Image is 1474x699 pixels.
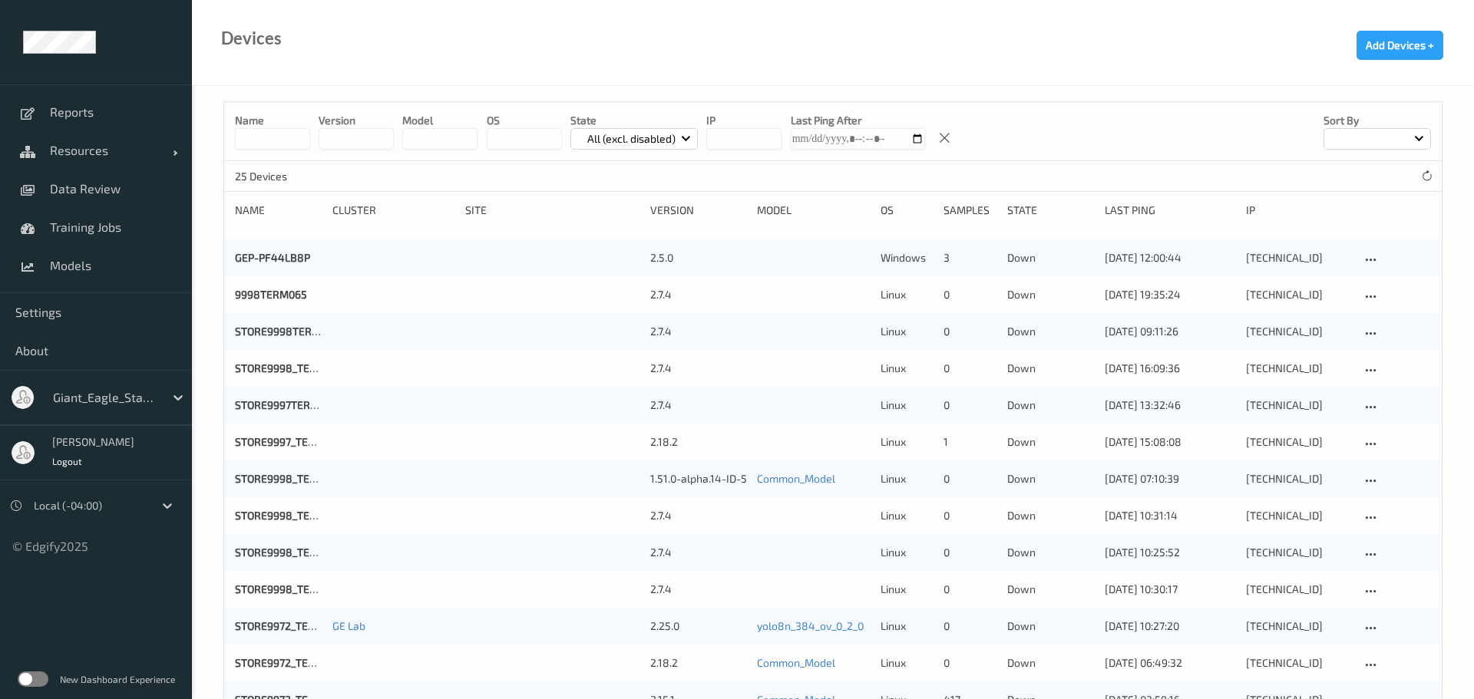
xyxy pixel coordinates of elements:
div: 2.5.0 [650,250,746,265]
div: Name [235,203,322,218]
div: 2.7.4 [650,545,746,560]
div: Model [757,203,870,218]
p: down [1007,545,1094,560]
div: version [650,203,746,218]
div: [TECHNICAL_ID] [1246,618,1350,634]
p: linux [881,287,933,302]
a: 9998TERM065 [235,288,307,301]
p: linux [881,471,933,486]
p: down [1007,361,1094,376]
div: [TECHNICAL_ID] [1246,324,1350,339]
div: 2.7.4 [650,582,746,597]
a: STORE9998_TERM065 [235,361,344,374]
div: [TECHNICAL_ID] [1246,250,1350,265]
p: Sort by [1324,113,1431,128]
a: yolo8n_384_ov_0_2_0 [757,619,864,632]
a: STORE9998_TERM529 [235,582,344,595]
a: STORE9997TERM001 [235,398,336,411]
div: 2.25.0 [650,618,746,634]
div: Cluster [332,203,454,218]
a: STORE9998_TERM385 [235,509,345,522]
p: linux [881,324,933,339]
div: [TECHNICAL_ID] [1246,361,1350,376]
div: 0 [944,361,996,376]
div: Last Ping [1105,203,1235,218]
div: [TECHNICAL_ID] [1246,655,1350,671]
div: [TECHNICAL_ID] [1246,434,1350,450]
p: version [319,113,394,128]
div: [DATE] 15:08:08 [1105,434,1235,450]
p: windows [881,250,933,265]
button: Add Devices + [1357,31,1443,60]
p: down [1007,324,1094,339]
p: down [1007,618,1094,634]
div: [TECHNICAL_ID] [1246,582,1350,597]
div: [DATE] 10:30:17 [1105,582,1235,597]
div: 3 [944,250,996,265]
a: GE Lab [332,619,365,632]
div: 0 [944,397,996,413]
p: Last Ping After [791,113,925,128]
div: [TECHNICAL_ID] [1246,287,1350,302]
p: down [1007,434,1094,450]
p: down [1007,397,1094,413]
p: linux [881,582,933,597]
div: OS [881,203,933,218]
div: 0 [944,582,996,597]
p: down [1007,471,1094,486]
p: down [1007,508,1094,523]
div: [TECHNICAL_ID] [1246,508,1350,523]
div: [DATE] 06:49:32 [1105,655,1235,671]
div: Samples [944,203,996,218]
div: 1.51.0-alpha.14-ID-5480 [650,471,746,486]
p: down [1007,250,1094,265]
div: [DATE] 19:35:24 [1105,287,1235,302]
div: 0 [944,545,996,560]
p: IP [706,113,782,128]
a: STORE9998_TERM002 [235,546,344,559]
a: STORE9972_TERM529 [235,619,342,632]
div: 0 [944,618,996,634]
p: model [402,113,478,128]
div: 2.18.2 [650,434,746,450]
div: 0 [944,655,996,671]
p: linux [881,361,933,376]
div: 0 [944,324,996,339]
p: State [570,113,699,128]
div: [TECHNICAL_ID] [1246,397,1350,413]
div: [DATE] 10:25:52 [1105,545,1235,560]
p: down [1007,655,1094,671]
div: 0 [944,508,996,523]
p: linux [881,508,933,523]
p: linux [881,545,933,560]
div: [TECHNICAL_ID] [1246,471,1350,486]
a: STORE9972_TERM002 [235,656,342,669]
div: [DATE] 10:31:14 [1105,508,1235,523]
div: [DATE] 10:27:20 [1105,618,1235,634]
div: [TECHNICAL_ID] [1246,545,1350,560]
p: OS [487,113,562,128]
a: STORE9998TERM065 [235,325,339,338]
div: 0 [944,287,996,302]
p: linux [881,397,933,413]
div: 2.18.2 [650,655,746,671]
p: linux [881,434,933,450]
a: Common_Model [757,656,835,669]
div: Devices [221,31,282,46]
div: Site [465,203,640,218]
p: linux [881,655,933,671]
div: [DATE] 09:11:26 [1105,324,1235,339]
div: 2.7.4 [650,324,746,339]
div: 0 [944,471,996,486]
div: State [1007,203,1094,218]
div: 2.7.4 [650,287,746,302]
p: down [1007,287,1094,302]
div: 2.7.4 [650,361,746,376]
a: GEP-PF44LB8P [235,251,310,264]
p: linux [881,618,933,634]
p: down [1007,582,1094,597]
a: STORE9997_TERM001 [235,435,341,448]
div: [DATE] 16:09:36 [1105,361,1235,376]
div: 1 [944,434,996,450]
div: 2.7.4 [650,397,746,413]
